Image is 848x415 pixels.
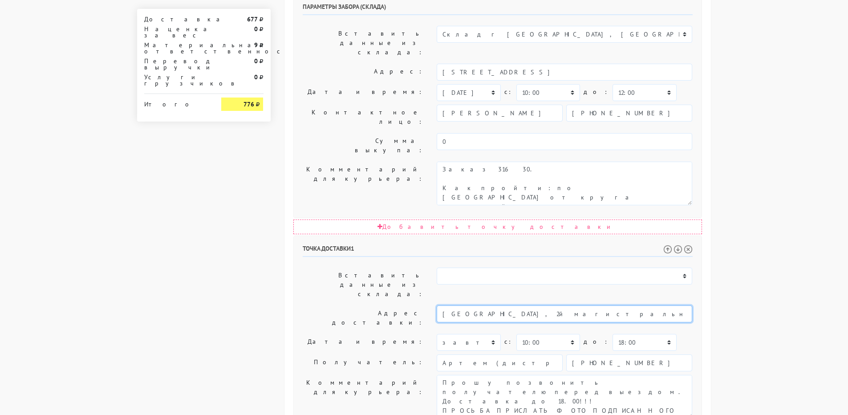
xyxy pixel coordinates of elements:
strong: 9 [254,41,258,49]
label: Дата и время: [296,84,430,101]
strong: 677 [247,15,258,23]
label: Комментарий для курьера: [296,162,430,205]
h6: Параметры забора (склада) [303,3,693,15]
strong: 0 [254,57,258,65]
h6: Точка доставки [303,245,693,257]
label: Контактное лицо: [296,105,430,130]
label: c: [504,84,513,100]
label: Вставить данные из склада: [296,26,430,60]
strong: 0 [254,25,258,33]
div: Добавить точку доставки [293,220,702,234]
input: Телефон [566,354,692,371]
label: Сумма выкупа: [296,133,430,158]
div: Услуги грузчиков [138,74,215,86]
input: Имя [437,105,563,122]
label: до: [584,84,609,100]
textarea: Как пройти: по [GEOGRAPHIC_DATA] от круга второй поворот во двор. Серые ворота с калиткой между а... [437,162,692,205]
input: Телефон [566,105,692,122]
div: Перевод выручки [138,58,215,70]
span: 1 [351,244,354,252]
label: Получатель: [296,354,430,371]
strong: 776 [243,100,254,108]
div: Материальная ответственность [138,42,215,54]
div: Доставка [138,16,215,22]
label: Вставить данные из склада: [296,268,430,302]
label: Дата и время: [296,334,430,351]
strong: 0 [254,73,258,81]
label: Адрес: [296,64,430,81]
label: до: [584,334,609,350]
input: Имя [437,354,563,371]
div: Итого [144,98,208,107]
label: Адрес доставки: [296,305,430,330]
label: c: [504,334,513,350]
div: Наценка за вес [138,26,215,38]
